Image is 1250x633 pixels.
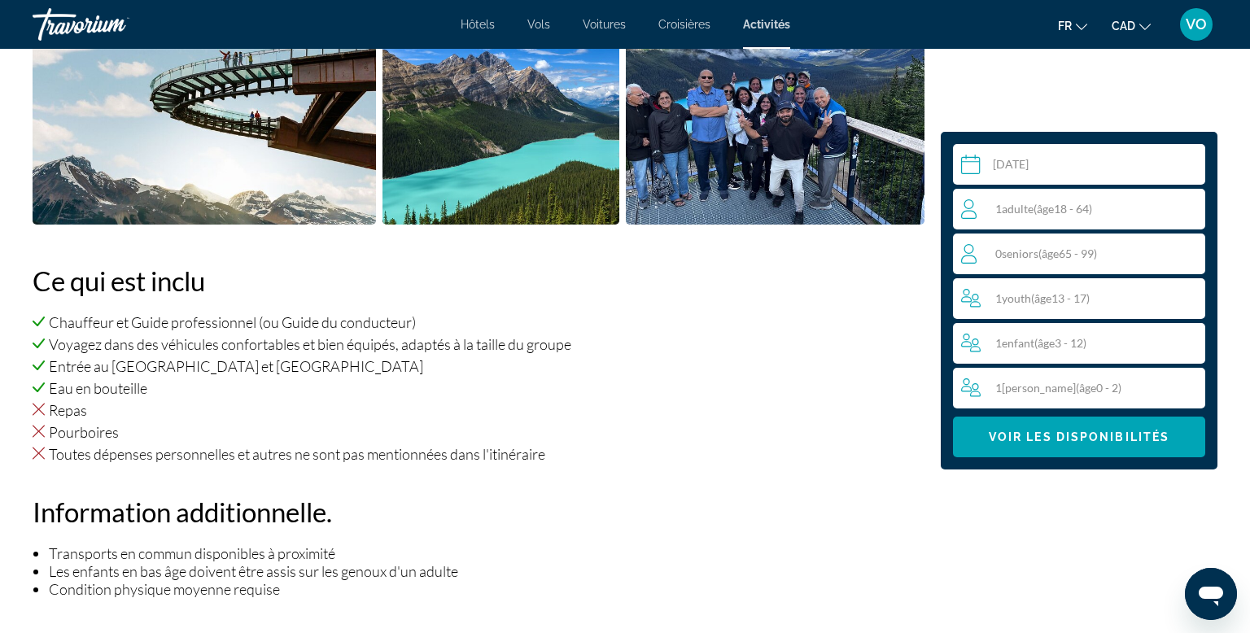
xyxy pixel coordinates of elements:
iframe: Bouton de lancement de la fenêtre de messagerie [1185,568,1237,620]
span: CAD [1112,20,1135,33]
span: VO [1186,16,1207,33]
span: âge [1037,202,1054,216]
span: Enfant [1002,336,1034,350]
a: Hôtels [461,18,495,31]
span: 1 [995,336,1086,350]
a: Vols [527,18,550,31]
span: Voir les disponibilités [989,430,1169,443]
button: Change language [1058,14,1087,37]
a: Activités [743,18,790,31]
span: ( 0 - 2) [1076,381,1121,395]
span: âge [1034,291,1051,305]
span: âge [1042,247,1059,260]
button: Open full-screen image slider [382,22,620,225]
a: Travorium [33,3,195,46]
li: Les enfants en bas âge doivent être assis sur les genoux d'un adulte [49,562,924,580]
button: Voir les disponibilités [953,417,1205,457]
span: Adulte [1002,202,1034,216]
span: ( 65 - 99) [1038,247,1097,260]
li: Chauffeur et Guide professionnel (ou Guide du conducteur) [33,313,924,331]
a: Voitures [583,18,626,31]
span: ( 18 - 64) [1034,202,1092,216]
span: âge [1079,381,1096,395]
button: Open full-screen image slider [33,22,376,225]
li: Repas [33,401,924,419]
li: Toutes dépenses personnelles et autres ne sont pas mentionnées dans l'itinéraire [33,445,924,463]
li: Transports en commun disponibles à proximité [49,544,924,562]
span: 1 [995,381,1121,395]
span: 1 [995,291,1090,305]
h2: Information additionnelle. [33,495,924,528]
button: Travelers: 1 adult, 1 child [953,189,1205,408]
button: User Menu [1175,7,1217,41]
button: Open full-screen image slider [626,22,924,225]
span: Seniors [1002,247,1038,260]
a: Croisières [658,18,710,31]
h2: Ce qui est inclu [33,264,924,297]
span: 0 [995,247,1097,260]
span: 1 [995,202,1092,216]
span: Youth [1002,291,1031,305]
span: ( 13 - 17) [1031,291,1090,305]
li: Entrée au [GEOGRAPHIC_DATA] et [GEOGRAPHIC_DATA] [33,357,924,375]
span: âge [1038,336,1055,350]
li: Eau en bouteille [33,379,924,397]
li: Pourboires [33,423,924,441]
li: Voyagez dans des véhicules confortables et bien équipés, adaptés à la taille du groupe [33,335,924,353]
span: [PERSON_NAME] [1002,381,1076,395]
li: Condition physique moyenne requise [49,580,924,598]
span: fr [1058,20,1072,33]
span: ( 3 - 12) [1034,336,1086,350]
button: Change currency [1112,14,1151,37]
